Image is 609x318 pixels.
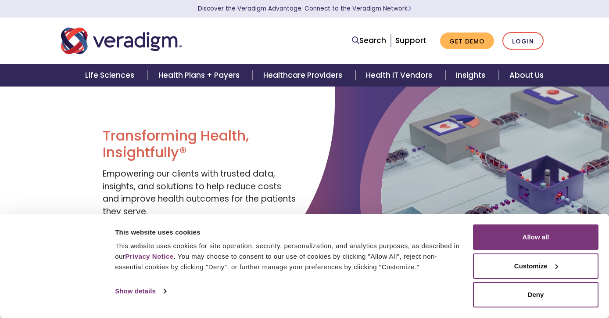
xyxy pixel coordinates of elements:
[115,227,463,238] div: This website uses cookies
[473,253,598,279] button: Customize
[125,253,173,260] a: Privacy Notice
[103,168,296,217] span: Empowering our clients with trusted data, insights, and solutions to help reduce costs and improv...
[502,32,544,50] a: Login
[445,64,498,87] a: Insights
[103,127,298,161] h1: Transforming Health, Insightfully®
[395,35,426,46] a: Support
[75,64,147,87] a: Life Sciences
[253,64,355,87] a: Healthcare Providers
[408,4,412,13] span: Learn More
[473,282,598,307] button: Deny
[115,241,463,272] div: This website uses cookies for site operation, security, personalization, and analytics purposes, ...
[352,35,386,47] a: Search
[499,64,554,87] a: About Us
[61,26,182,55] img: Veradigm logo
[115,285,166,298] a: Show details
[148,64,253,87] a: Health Plans + Payers
[198,4,412,13] a: Discover the Veradigm Advantage: Connect to the Veradigm NetworkLearn More
[355,64,445,87] a: Health IT Vendors
[440,33,494,50] a: Get Demo
[473,224,598,250] button: Allow all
